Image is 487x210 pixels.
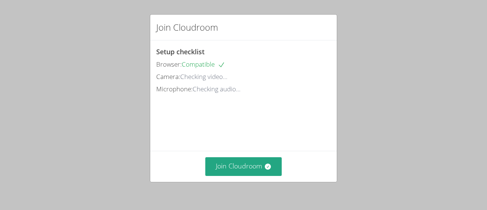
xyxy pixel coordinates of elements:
h2: Join Cloudroom [156,21,218,34]
span: Compatible [182,60,225,69]
span: Camera: [156,72,180,81]
span: Setup checklist [156,47,205,56]
span: Microphone: [156,85,193,93]
span: Checking audio... [193,85,241,93]
button: Join Cloudroom [205,157,282,176]
span: Checking video... [180,72,227,81]
span: Browser: [156,60,182,69]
